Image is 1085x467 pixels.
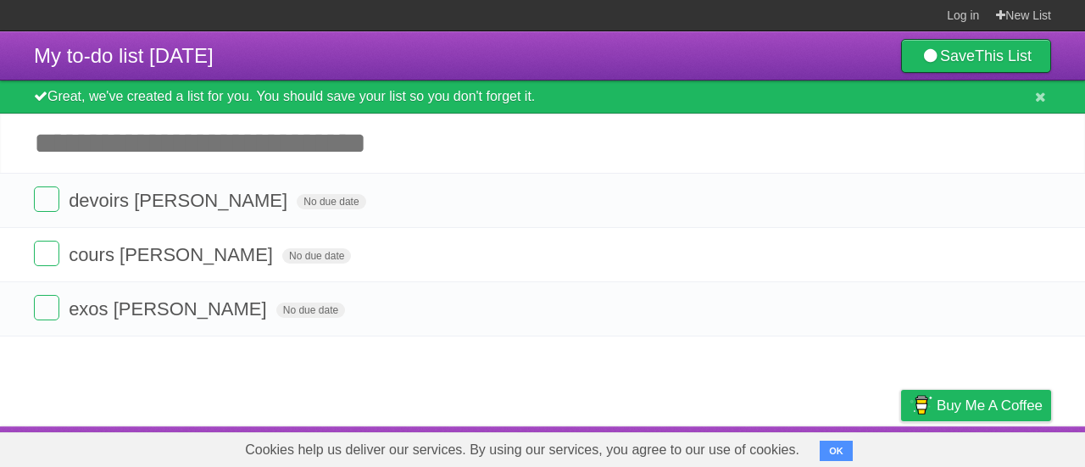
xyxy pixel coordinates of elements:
[901,39,1051,73] a: SaveThis List
[34,241,59,266] label: Done
[69,190,292,211] span: devoirs [PERSON_NAME]
[34,44,214,67] span: My to-do list [DATE]
[69,244,277,265] span: cours [PERSON_NAME]
[879,431,923,463] a: Privacy
[944,431,1051,463] a: Suggest a feature
[69,298,271,320] span: exos [PERSON_NAME]
[910,391,932,420] img: Buy me a coffee
[34,295,59,320] label: Done
[34,186,59,212] label: Done
[732,431,800,463] a: Developers
[820,441,853,461] button: OK
[228,433,816,467] span: Cookies help us deliver our services. By using our services, you agree to our use of cookies.
[901,390,1051,421] a: Buy me a coffee
[937,391,1043,420] span: Buy me a coffee
[276,303,345,318] span: No due date
[676,431,711,463] a: About
[821,431,859,463] a: Terms
[297,194,365,209] span: No due date
[975,47,1032,64] b: This List
[282,248,351,264] span: No due date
